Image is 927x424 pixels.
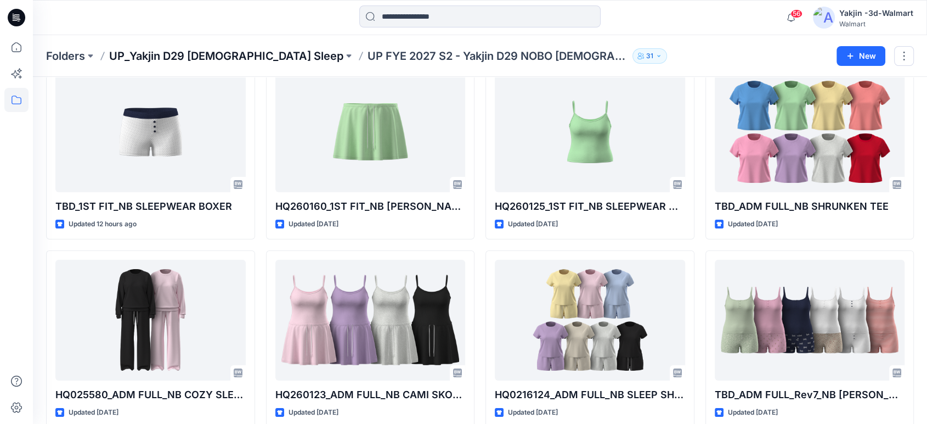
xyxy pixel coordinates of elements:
[109,48,343,64] a: UP_Yakjin D29 [DEMOGRAPHIC_DATA] Sleep
[495,199,685,214] p: HQ260125_1ST FIT_NB SLEEPWEAR CAMI
[46,48,85,64] a: Folders
[289,407,338,419] p: Updated [DATE]
[715,260,905,381] a: TBD_ADM FULL_Rev7_NB CAMI BOXER SET
[289,219,338,230] p: Updated [DATE]
[632,48,667,64] button: 31
[69,219,137,230] p: Updated 12 hours ago
[813,7,835,29] img: avatar
[495,71,685,192] a: HQ260125_1ST FIT_NB SLEEPWEAR CAMI
[275,260,466,381] a: HQ260123_ADM FULL_NB CAMI SKORT SET
[55,387,246,403] p: HQ025580_ADM FULL_NB COZY SLEEP TOP PANT
[368,48,628,64] p: UP FYE 2027 S2 - Yakjin D29 NOBO [DEMOGRAPHIC_DATA] Sleepwear
[275,199,466,214] p: HQ260160_1ST FIT_NB [PERSON_NAME]
[55,260,246,381] a: HQ025580_ADM FULL_NB COZY SLEEP TOP PANT
[728,219,778,230] p: Updated [DATE]
[839,20,913,28] div: Walmart
[790,9,802,18] span: 56
[508,219,558,230] p: Updated [DATE]
[715,387,905,403] p: TBD_ADM FULL_Rev7_NB [PERSON_NAME] SET
[836,46,885,66] button: New
[495,387,685,403] p: HQ0216124_ADM FULL_NB SLEEP SHRKN SHORT SET
[646,50,653,62] p: 31
[839,7,913,20] div: Yakjin -3d-Walmart
[728,407,778,419] p: Updated [DATE]
[275,387,466,403] p: HQ260123_ADM FULL_NB CAMI SKORT SET
[55,71,246,192] a: TBD_1ST FIT_NB SLEEPWEAR BOXER
[508,407,558,419] p: Updated [DATE]
[69,407,118,419] p: Updated [DATE]
[275,71,466,192] a: HQ260160_1ST FIT_NB TERRY SKORT
[495,260,685,381] a: HQ0216124_ADM FULL_NB SLEEP SHRKN SHORT SET
[55,199,246,214] p: TBD_1ST FIT_NB SLEEPWEAR BOXER
[715,199,905,214] p: TBD_ADM FULL_NB SHRUNKEN TEE
[715,71,905,192] a: TBD_ADM FULL_NB SHRUNKEN TEE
